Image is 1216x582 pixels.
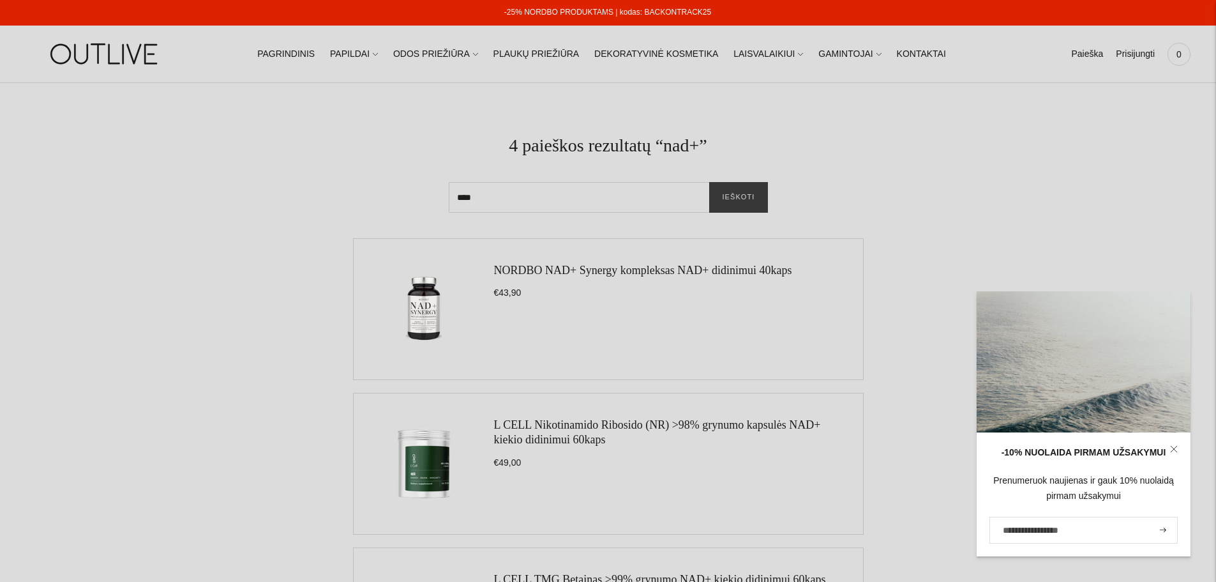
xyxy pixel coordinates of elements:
[897,40,946,68] a: KONTAKTAI
[51,134,1165,157] h1: 4 paieškos rezultatų “nad+”
[1071,40,1103,68] a: Paieška
[989,445,1178,461] div: -10% NUOLAIDA PIRMAM UŽSAKYMUI
[709,182,767,213] button: Ieškoti
[1170,45,1188,63] span: 0
[1116,40,1155,68] a: Prisijungti
[818,40,881,68] a: GAMINTOJAI
[494,264,792,277] a: NORDBO NAD+ Synergy kompleksas NAD+ didinimui 40kaps
[494,418,821,446] a: L CELL Nikotinamido Ribosido (NR) >98% grynumo kapsulės NAD+ kiekio didinimui 60kaps
[393,40,478,68] a: ODOS PRIEŽIŪRA
[257,40,315,68] a: PAGRINDINIS
[733,40,803,68] a: LAISVALAIKIUI
[330,40,378,68] a: PAPILDAI
[494,287,522,298] span: €43,90
[1167,40,1190,68] a: 0
[493,40,580,68] a: PLAUKŲ PRIEŽIŪRA
[504,8,711,17] a: -25% NORDBO PRODUKTAMS | kodas: BACKONTRACK25
[594,40,718,68] a: DEKORATYVINĖ KOSMETIKA
[26,32,185,76] img: OUTLIVE
[989,473,1178,504] div: Prenumeruok naujienas ir gauk 10% nuolaidą pirmam užsakymui
[494,457,522,468] span: €49,00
